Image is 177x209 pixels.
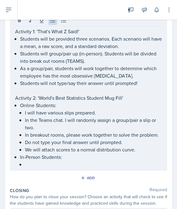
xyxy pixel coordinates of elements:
label: Closing [10,187,29,194]
span: Required [150,187,167,194]
p: Students will be provided three scenarios. Each scenario will have a mean, a raw score, and a sta... [20,35,162,50]
p: Online Students: [20,102,162,109]
p: Activity 1: 'That's What Z Said!' [15,28,162,35]
p: In breakout rooms, please work together to solve the problem. [25,131,162,139]
button: Add [79,173,99,183]
p: In-Person Students: [20,153,162,161]
p: In the Teams chat. I will randomly assign a group/pair a slip or two. [25,116,162,131]
p: Students will not type/say their answer until prompted! [20,79,162,87]
p: Activity 2: 'World's Best Statistics Student Mug Fill' [15,94,162,102]
p: I will have various slips prepared. [25,109,162,116]
p: We will attach scores to a normal distribution curve. [25,146,162,153]
div: Add [82,175,95,180]
p: As a group/pair, students will work together to determine which employee has the most obsessive [... [20,65,162,79]
p: Do not type your final answer until prompted. [25,139,162,146]
p: Students will group/pair up (in-person). Students will be divided into break out rooms (TEAMS). [20,50,162,65]
div: How do you plan to close your session? Choose an activity that will check to see if the students ... [10,194,167,207]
